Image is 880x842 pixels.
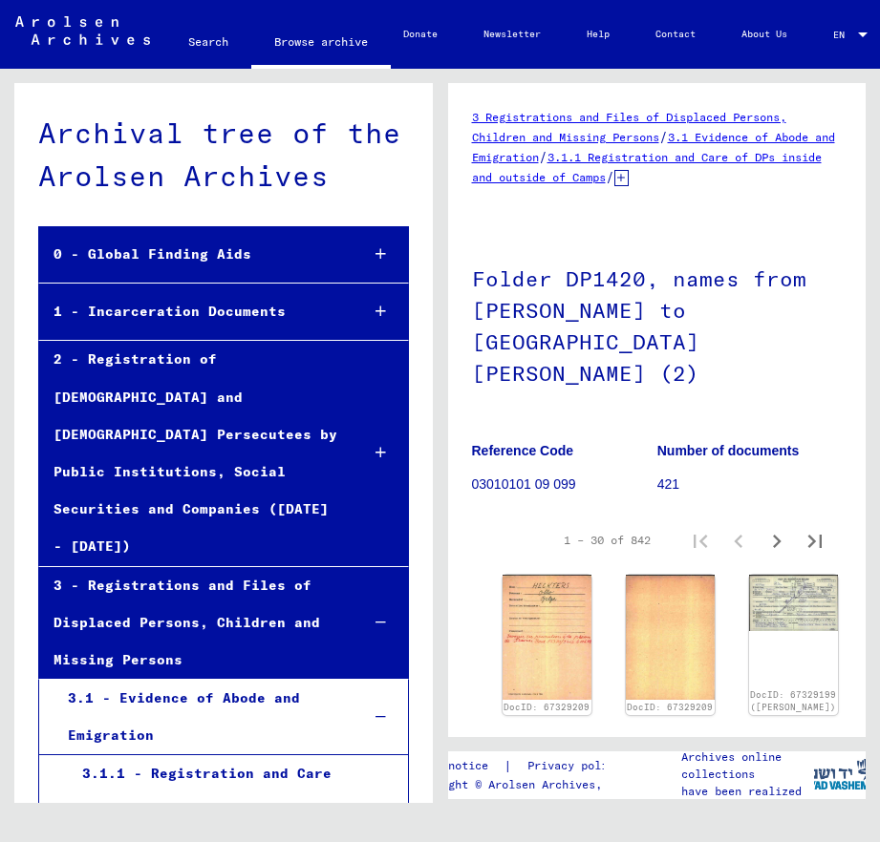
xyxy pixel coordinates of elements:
a: Legal notice [408,756,504,776]
a: Newsletter [461,11,564,57]
a: DocID: 67329209 [627,702,713,712]
span: EN [833,30,854,40]
a: DocID: 67329199 ([PERSON_NAME]) [750,689,836,713]
h1: Folder DP1420, names from [PERSON_NAME] to [GEOGRAPHIC_DATA][PERSON_NAME] (2) [472,235,843,413]
a: Contact [633,11,719,57]
button: First page [681,521,719,559]
div: Archival tree of the Arolsen Archives [38,112,409,198]
p: Copyright © Arolsen Archives, 2021 [408,776,644,793]
a: Browse archive [251,19,391,69]
p: 421 [657,474,842,495]
div: 1 – 30 of 842 [564,532,651,549]
span: / [606,168,614,185]
button: Next page [758,521,796,559]
a: Privacy policy [512,756,644,776]
a: Donate [380,11,461,57]
div: 0 - Global Finding Aids [39,236,344,273]
div: 3.1 - Evidence of Abode and Emigration [54,680,345,754]
p: have been realized in partnership with [681,783,813,817]
div: 2 - Registration of [DEMOGRAPHIC_DATA] and [DEMOGRAPHIC_DATA] Persecutees by Public Institutions,... [39,341,344,565]
p: The Arolsen Archives online collections [681,731,813,783]
a: 3 Registrations and Files of Displaced Persons, Children and Missing Persons [472,110,786,144]
a: Search [165,19,251,65]
img: yv_logo.png [805,750,876,798]
span: / [539,148,547,165]
a: About Us [719,11,810,57]
span: / [659,128,668,145]
img: 001.jpg [749,575,838,631]
div: 3 - Registrations and Files of Displaced Persons, Children and Missing Persons [39,567,344,680]
a: 3.1.1 Registration and Care of DPs inside and outside of Camps [472,150,822,184]
img: 001.jpg [503,575,591,700]
p: 03010101 09 099 [472,474,656,495]
button: Previous page [719,521,758,559]
div: 1 - Incarceration Documents [39,293,344,330]
b: Number of documents [657,443,800,458]
b: Reference Code [472,443,574,458]
button: Last page [796,521,834,559]
a: Help [564,11,633,57]
a: DocID: 67329209 [504,702,590,712]
img: 002.jpg [626,575,715,700]
img: Arolsen_neg.svg [15,16,150,45]
div: | [408,756,644,776]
